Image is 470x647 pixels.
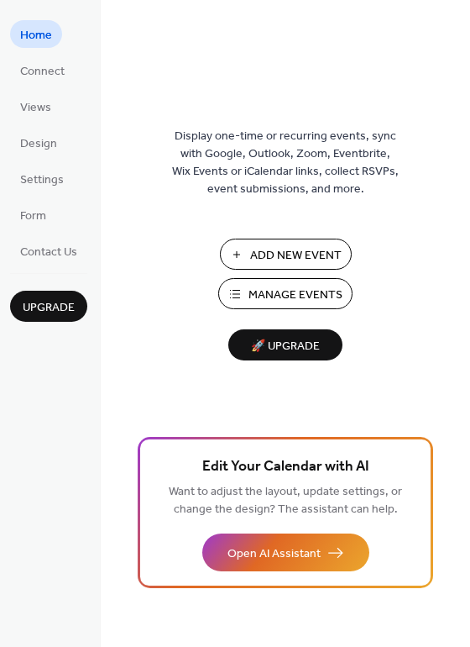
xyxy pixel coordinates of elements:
[238,335,332,358] span: 🚀 Upgrade
[202,534,369,571] button: Open AI Assistant
[20,208,46,225] span: Form
[23,299,75,317] span: Upgrade
[10,56,75,84] a: Connect
[172,128,399,198] span: Display one-time or recurring events, sync with Google, Outlook, Zoom, Eventbrite, Wix Events or ...
[10,92,61,120] a: Views
[169,481,402,521] span: Want to adjust the layout, update settings, or change the design? The assistant can help.
[20,135,57,153] span: Design
[10,129,67,156] a: Design
[218,278,352,309] button: Manage Events
[202,455,369,479] span: Edit Your Calendar with AI
[10,291,87,322] button: Upgrade
[220,239,352,270] button: Add New Event
[10,165,74,192] a: Settings
[20,244,77,261] span: Contact Us
[10,20,62,48] a: Home
[250,247,342,265] span: Add New Event
[248,287,342,304] span: Manage Events
[20,99,51,117] span: Views
[20,171,64,189] span: Settings
[20,63,65,81] span: Connect
[228,329,342,360] button: 🚀 Upgrade
[10,201,56,229] a: Form
[227,545,321,563] span: Open AI Assistant
[20,27,52,45] span: Home
[10,237,87,265] a: Contact Us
